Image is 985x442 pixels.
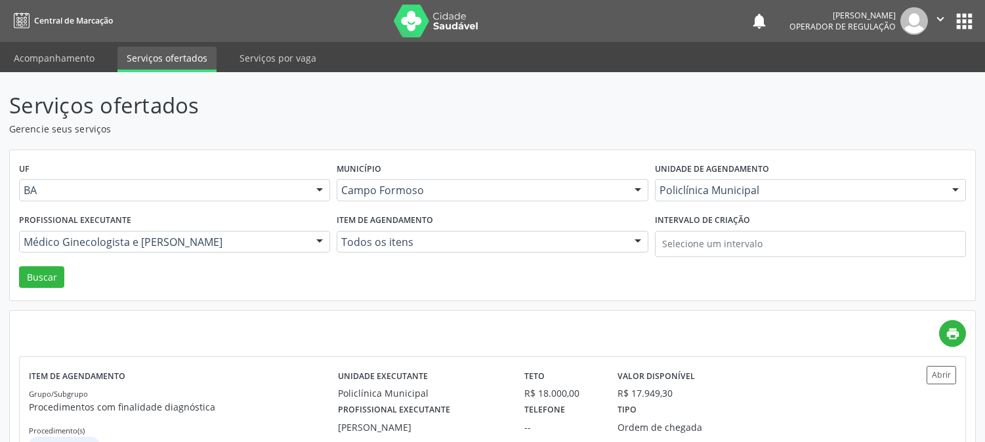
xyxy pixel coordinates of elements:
[24,235,303,249] span: Médico Ginecologista e [PERSON_NAME]
[618,420,739,434] div: Ordem de chegada
[337,211,433,231] label: Item de agendamento
[19,159,30,180] label: UF
[655,159,769,180] label: Unidade de agendamento
[789,21,896,32] span: Operador de regulação
[524,386,599,400] div: R$ 18.000,00
[618,386,673,400] div: R$ 17.949,30
[524,420,599,434] div: --
[9,89,686,122] p: Serviços ofertados
[338,366,428,386] label: Unidade executante
[117,47,217,72] a: Serviços ofertados
[338,420,506,434] div: [PERSON_NAME]
[789,10,896,21] div: [PERSON_NAME]
[34,15,113,26] span: Central de Marcação
[939,320,966,347] a: print
[230,47,325,70] a: Serviços por vaga
[9,122,686,136] p: Gerencie seus serviços
[655,211,750,231] label: Intervalo de criação
[900,7,928,35] img: img
[29,426,85,435] small: Procedimento(s)
[9,10,113,31] a: Central de Marcação
[29,400,338,414] p: Procedimentos com finalidade diagnóstica
[341,184,621,197] span: Campo Formoso
[524,400,565,420] label: Telefone
[928,7,953,35] button: 
[29,389,88,399] small: Grupo/Subgrupo
[953,10,976,33] button: apps
[19,266,64,289] button: Buscar
[5,47,104,70] a: Acompanhamento
[19,211,131,231] label: Profissional executante
[341,235,621,249] span: Todos os itens
[24,184,303,197] span: BA
[338,386,506,400] div: Policlínica Municipal
[927,366,956,384] button: Abrir
[618,366,695,386] label: Valor disponível
[337,159,381,180] label: Município
[946,327,960,341] i: print
[524,366,545,386] label: Teto
[660,184,939,197] span: Policlínica Municipal
[933,12,948,26] i: 
[655,231,966,257] input: Selecione um intervalo
[29,366,125,386] label: Item de agendamento
[750,12,768,30] button: notifications
[338,400,450,420] label: Profissional executante
[618,400,637,420] label: Tipo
